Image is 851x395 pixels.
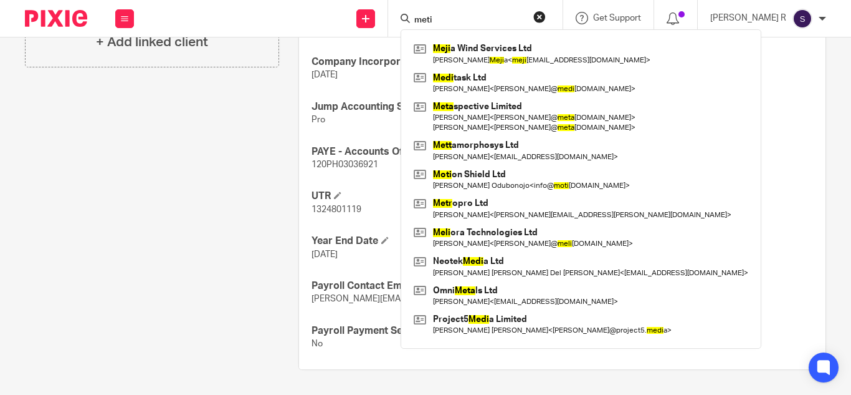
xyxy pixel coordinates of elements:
[311,100,562,114] h4: Jump Accounting Service
[311,71,338,79] span: [DATE]
[710,12,786,24] p: [PERSON_NAME] R
[311,235,562,248] h4: Year End Date
[96,32,208,52] h4: + Add linked client
[593,14,641,22] span: Get Support
[792,9,812,29] img: svg%3E
[311,160,378,169] span: 120PH03036921
[311,56,562,69] h4: Company Incorporated On
[311,295,522,303] span: [PERSON_NAME][EMAIL_ADDRESS][DOMAIN_NAME]
[311,145,562,158] h4: PAYE - Accounts Office Ref.
[311,250,338,259] span: [DATE]
[311,205,361,214] span: 1324801119
[311,115,325,124] span: Pro
[533,11,546,23] button: Clear
[311,339,323,348] span: No
[311,324,562,338] h4: Payroll Payment Services
[25,10,87,27] img: Pixie
[311,280,562,293] h4: Payroll Contact Email Address
[311,190,562,203] h4: UTR
[413,15,525,26] input: Search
